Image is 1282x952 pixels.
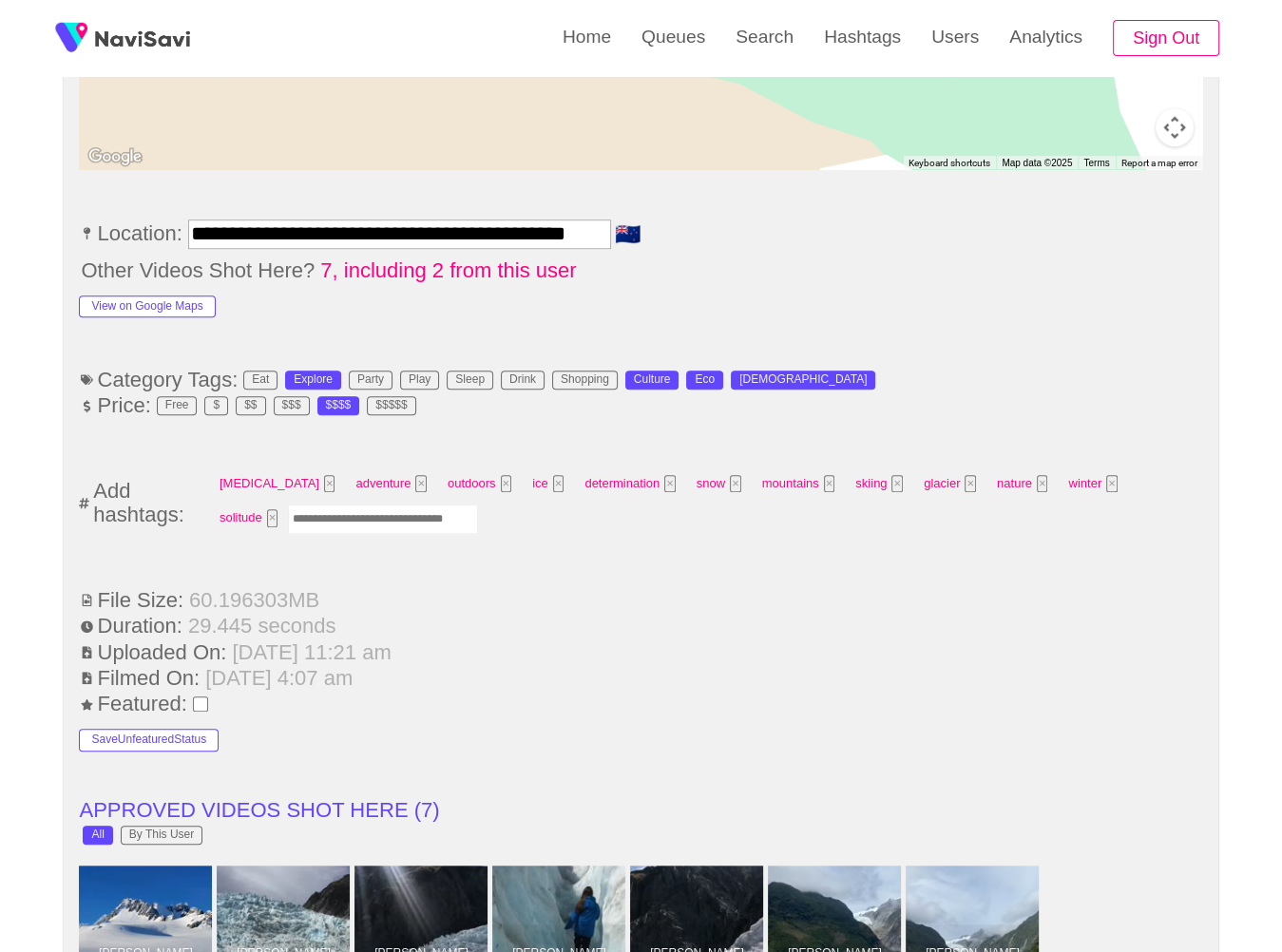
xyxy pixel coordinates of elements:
div: $$$$ [326,399,352,412]
div: [DEMOGRAPHIC_DATA] [739,373,867,387]
button: Tag at index 7 with value 5467 focussed. Press backspace to remove [891,475,903,493]
div: Free [165,399,189,412]
button: Tag at index 6 with value 316 focussed. Press backspace to remove [824,475,835,493]
span: 60.196303 MB [187,588,321,612]
span: mountains [756,469,841,499]
span: determination [579,469,680,499]
div: $$$ [282,399,301,412]
button: Tag at index 10 with value 3425 focussed. Press backspace to remove [1106,475,1118,493]
div: $$$$$ [375,399,407,412]
img: fireSpot [48,14,95,62]
span: nature [991,469,1053,499]
span: File Size: [79,588,185,612]
span: Other Videos Shot Here? [79,258,316,282]
button: Tag at index 3 with value 6 focussed. Press backspace to remove [553,475,564,493]
div: $$ [244,399,257,412]
li: APPROVED VIDEOS SHOT HERE ( 7 ) [79,798,1202,822]
span: 🇳🇿 [613,224,643,245]
a: Report a map error [1121,158,1197,168]
span: Duration: [79,614,183,638]
a: View on Google Maps [79,291,215,314]
span: Map data ©2025 [1002,158,1072,168]
button: Keyboard shortcuts [909,157,990,170]
span: [MEDICAL_DATA] [214,469,341,499]
button: Tag at index 5 with value 16 focussed. Press backspace to remove [730,475,741,493]
span: Add hashtags: [91,479,207,527]
div: Eat [252,373,269,387]
a: Open this area in Google Maps (opens a new window) [84,144,146,169]
button: Sign Out [1113,20,1219,57]
span: glacier [918,469,982,499]
button: View on Google Maps [79,295,215,318]
div: Drink [509,373,536,387]
span: 29.445 seconds [186,614,338,638]
div: Sleep [455,373,485,387]
img: fireSpot [95,29,190,48]
div: $ [213,399,220,412]
input: Enter tag here and press return [288,505,478,534]
span: [DATE] 4:07 am [203,666,354,690]
a: Terms (opens in new tab) [1083,158,1109,168]
div: All [91,828,104,842]
div: Party [357,373,384,387]
span: snow [691,469,747,499]
span: Featured: [79,692,188,715]
span: [DATE] 11:21 am [230,640,392,664]
div: Culture [634,373,671,387]
span: solitude [214,504,283,533]
div: Explore [294,373,333,387]
button: Tag at index 9 with value 584 focussed. Press backspace to remove [1037,475,1048,493]
div: By This User [129,828,194,842]
button: Tag at index 11 with value 3326 focussed. Press backspace to remove [267,509,278,527]
span: Price: [79,393,152,417]
div: Shopping [561,373,609,387]
button: Tag at index 4 with value 9123 focussed. Press backspace to remove [664,475,676,493]
span: Uploaded On: [79,640,228,664]
button: Tag at index 1 with value 337 focussed. Press backspace to remove [415,475,427,493]
span: 7, including 2 from this user [318,258,578,282]
span: Category Tags: [79,368,239,391]
span: outdoors [442,469,517,499]
button: SaveUnfeaturedStatus [79,729,219,752]
button: Tag at index 2 with value 2341 focussed. Press backspace to remove [501,475,512,493]
span: ice [526,469,569,499]
button: Map camera controls [1156,108,1194,146]
img: Google [84,144,146,169]
span: skiing [850,469,909,499]
button: Tag at index 8 with value 7 focussed. Press backspace to remove [965,475,976,493]
span: Location: [79,221,183,245]
button: Tag at index 0 with value 9363 focussed. Press backspace to remove [324,475,335,493]
div: Eco [695,373,715,387]
span: Filmed On: [79,666,201,690]
span: winter [1062,469,1122,499]
div: Play [409,373,431,387]
span: adventure [350,469,431,499]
